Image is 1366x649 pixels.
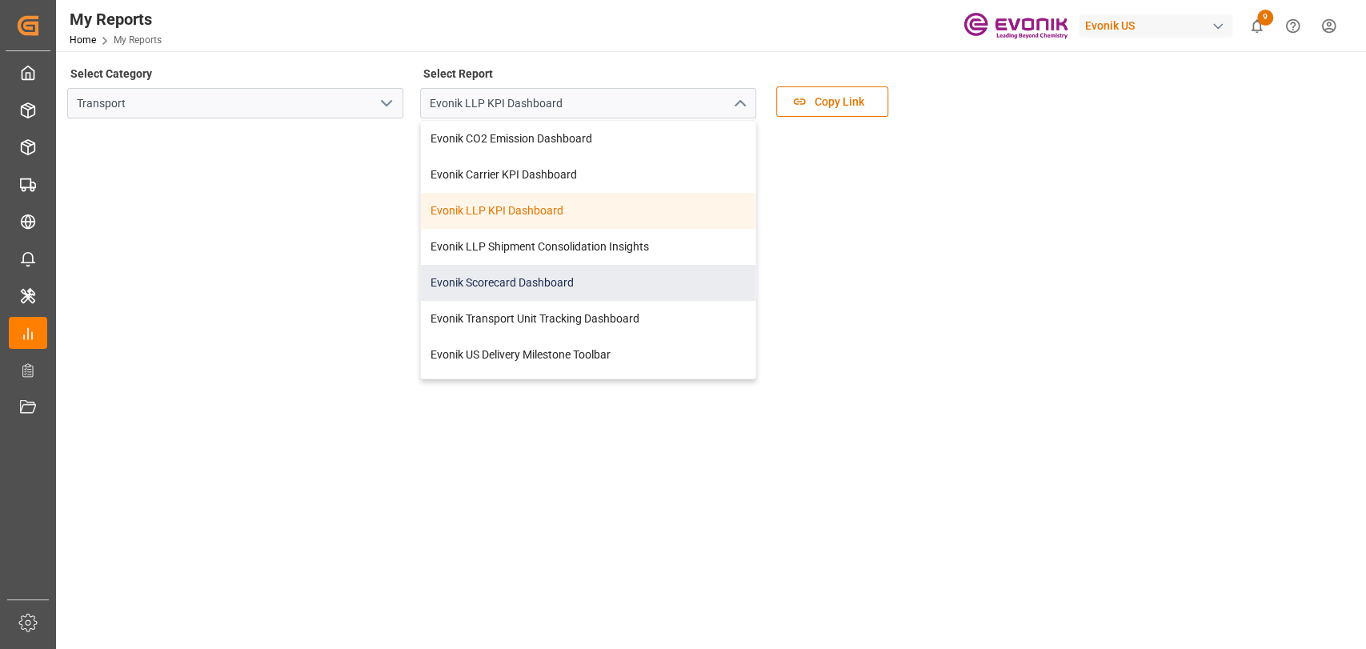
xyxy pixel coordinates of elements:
[1239,8,1275,44] button: show 9 new notifications
[421,337,755,373] div: Evonik US Delivery Milestone Toolbar
[421,157,755,193] div: Evonik Carrier KPI Dashboard
[1079,10,1239,41] button: Evonik US
[421,265,755,301] div: Evonik Scorecard Dashboard
[421,373,755,409] div: Evonik US Rolled Over Container Analysis
[421,229,755,265] div: Evonik LLP Shipment Consolidation Insights
[421,193,755,229] div: Evonik LLP KPI Dashboard
[727,91,751,116] button: close menu
[67,88,403,118] input: Type to search/select
[776,86,888,117] button: Copy Link
[421,301,755,337] div: Evonik Transport Unit Tracking Dashboard
[420,62,495,85] label: Select Report
[374,91,398,116] button: open menu
[421,121,755,157] div: Evonik CO2 Emission Dashboard
[67,62,154,85] label: Select Category
[420,88,756,118] input: Type to search/select
[807,94,872,110] span: Copy Link
[1275,8,1311,44] button: Help Center
[70,34,96,46] a: Home
[963,12,1068,40] img: Evonik-brand-mark-Deep-Purple-RGB.jpeg_1700498283.jpeg
[1257,10,1273,26] span: 9
[70,7,162,31] div: My Reports
[1079,14,1232,38] div: Evonik US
